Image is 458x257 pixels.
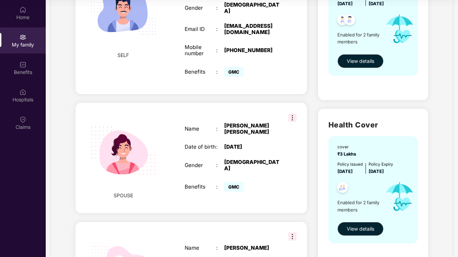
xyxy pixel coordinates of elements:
[224,159,280,172] div: [DEMOGRAPHIC_DATA]
[185,69,216,75] div: Benefits
[380,7,420,51] img: icon
[216,144,224,150] div: :
[337,31,380,45] span: Enabled for 2 family members
[19,116,26,123] img: svg+xml;base64,PHN2ZyBpZD0iQ2xhaW0iIHhtbG5zPSJodHRwOi8vd3d3LnczLm9yZy8yMDAwL3N2ZyIgd2lkdGg9IjIwIi...
[288,114,297,122] img: svg+xml;base64,PHN2ZyB3aWR0aD0iMzIiIGhlaWdodD0iMzIiIHZpZXdCb3g9IjAgMCAzMiAzMiIgZmlsbD0ibm9uZSIgeG...
[337,161,363,167] div: Policy issued
[185,126,216,132] div: Name
[216,26,224,32] div: :
[19,61,26,68] img: svg+xml;base64,PHN2ZyBpZD0iQmVuZWZpdHMiIHhtbG5zPSJodHRwOi8vd3d3LnczLm9yZy8yMDAwL3N2ZyIgd2lkdGg9Ij...
[19,34,26,41] img: svg+xml;base64,PHN2ZyB3aWR0aD0iMjAiIGhlaWdodD0iMjAiIHZpZXdCb3g9IjAgMCAyMCAyMCIgZmlsbD0ibm9uZSIgeG...
[224,2,280,14] div: [DEMOGRAPHIC_DATA]
[334,12,351,29] img: svg+xml;base64,PHN2ZyB4bWxucz0iaHR0cDovL3d3dy53My5vcmcvMjAwMC9zdmciIHdpZHRoPSI0OC45NDMiIGhlaWdodD...
[117,51,129,59] span: SELF
[216,126,224,132] div: :
[337,199,380,213] span: Enabled for 2 family members
[216,184,224,190] div: :
[216,245,224,251] div: :
[369,161,393,167] div: Policy Expiry
[224,67,244,77] span: GMC
[224,23,280,35] div: [EMAIL_ADDRESS][DOMAIN_NAME]
[369,169,384,174] span: [DATE]
[224,182,244,192] span: GMC
[185,5,216,11] div: Gender
[288,232,297,241] img: svg+xml;base64,PHN2ZyB3aWR0aD0iMzIiIGhlaWdodD0iMzIiIHZpZXdCb3g9IjAgMCAzMiAzMiIgZmlsbD0ibm9uZSIgeG...
[114,192,133,199] span: SPOUSE
[216,162,224,168] div: :
[224,123,280,135] div: [PERSON_NAME] [PERSON_NAME]
[224,47,280,53] div: [PHONE_NUMBER]
[185,162,216,168] div: Gender
[19,89,26,96] img: svg+xml;base64,PHN2ZyBpZD0iSG9zcGl0YWxzIiB4bWxucz0iaHR0cDovL3d3dy53My5vcmcvMjAwMC9zdmciIHdpZHRoPS...
[369,1,384,6] span: [DATE]
[82,110,164,191] img: svg+xml;base64,PHN2ZyB4bWxucz0iaHR0cDovL3d3dy53My5vcmcvMjAwMC9zdmciIHdpZHRoPSIyMjQiIGhlaWdodD0iMT...
[337,151,358,157] span: ₹3 Lakhs
[185,26,216,32] div: Email ID
[216,47,224,53] div: :
[337,54,384,68] button: View details
[341,12,358,29] img: svg+xml;base64,PHN2ZyB4bWxucz0iaHR0cDovL3d3dy53My5vcmcvMjAwMC9zdmciIHdpZHRoPSI0OC45NDMiIGhlaWdodD...
[185,184,216,190] div: Benefits
[347,225,374,233] span: View details
[337,144,358,150] div: cover
[334,180,351,197] img: svg+xml;base64,PHN2ZyB4bWxucz0iaHR0cDovL3d3dy53My5vcmcvMjAwMC9zdmciIHdpZHRoPSI0OC45NDMiIGhlaWdodD...
[185,44,216,57] div: Mobile number
[216,69,224,75] div: :
[347,57,374,65] span: View details
[224,245,280,251] div: [PERSON_NAME]
[337,222,384,236] button: View details
[19,6,26,13] img: svg+xml;base64,PHN2ZyBpZD0iSG9tZSIgeG1sbnM9Imh0dHA6Ly93d3cudzMub3JnLzIwMDAvc3ZnIiB3aWR0aD0iMjAiIG...
[185,245,216,251] div: Name
[216,5,224,11] div: :
[185,144,216,150] div: Date of birth
[380,175,420,218] img: icon
[328,119,418,131] h2: Health Cover
[337,169,353,174] span: [DATE]
[337,1,353,6] span: [DATE]
[224,144,280,150] div: [DATE]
